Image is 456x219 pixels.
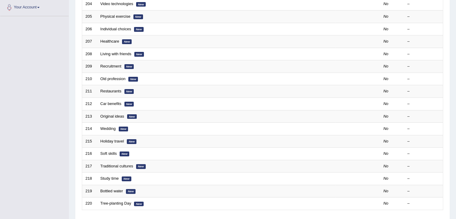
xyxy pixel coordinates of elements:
td: 206 [82,23,97,35]
div: – [407,76,440,82]
a: Original ideas [100,114,124,118]
a: Restaurants [100,89,121,93]
div: – [407,163,440,169]
a: Soft skills [100,151,117,156]
em: No [383,139,389,143]
div: – [407,26,440,32]
td: 213 [82,110,97,123]
em: New [134,52,144,57]
a: Video technologies [100,1,133,6]
div: – [407,176,440,181]
a: Holiday travel [100,139,124,143]
em: New [126,189,136,194]
em: No [383,114,389,118]
div: – [407,201,440,206]
em: New [119,127,128,131]
td: 218 [82,172,97,185]
a: Study time [100,176,119,181]
a: Individual choices [100,27,131,31]
em: No [383,14,389,19]
em: New [134,27,144,32]
td: 208 [82,48,97,60]
div: – [407,64,440,69]
em: No [383,27,389,31]
div: – [407,126,440,132]
div: – [407,114,440,119]
div: – [407,51,440,57]
td: 212 [82,97,97,110]
em: No [383,189,389,193]
td: 220 [82,197,97,210]
td: 205 [82,10,97,23]
div: – [407,88,440,94]
div: – [407,101,440,107]
em: No [383,201,389,205]
div: – [407,188,440,194]
em: No [383,39,389,43]
td: 216 [82,148,97,160]
a: Healthcare [100,39,119,43]
a: Car benefits [100,101,121,106]
a: Physical exercise [100,14,130,19]
em: New [124,89,134,94]
em: New [122,176,131,181]
td: 207 [82,35,97,48]
em: New [127,139,136,144]
td: 215 [82,135,97,148]
em: New [133,14,143,19]
em: New [122,39,132,44]
em: New [124,102,134,106]
em: No [383,101,389,106]
div: – [407,39,440,44]
em: No [383,176,389,181]
a: Old profession [100,76,126,81]
td: 217 [82,160,97,172]
a: Bottled water [100,189,123,193]
em: New [120,151,129,156]
div: – [407,139,440,144]
a: Wedding [100,126,116,131]
em: New [128,77,138,82]
em: No [383,89,389,93]
a: Recruitment [100,64,121,68]
a: Living with friends [100,52,131,56]
em: No [383,126,389,131]
em: New [134,202,144,206]
em: No [383,1,389,6]
em: New [127,114,137,119]
div: – [407,151,440,157]
em: No [383,52,389,56]
td: 211 [82,85,97,98]
em: No [383,76,389,81]
td: 214 [82,123,97,135]
em: No [383,64,389,68]
td: 209 [82,60,97,73]
a: Tree-planting Day [100,201,131,205]
em: No [383,164,389,168]
div: – [407,14,440,19]
div: – [407,1,440,7]
em: No [383,151,389,156]
td: 210 [82,73,97,85]
em: New [124,64,134,69]
a: Traditional cultures [100,164,133,168]
em: New [136,164,146,169]
td: 219 [82,185,97,197]
em: New [136,2,146,7]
